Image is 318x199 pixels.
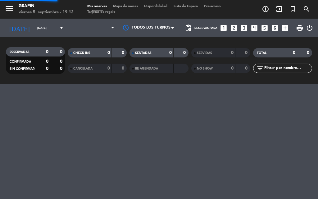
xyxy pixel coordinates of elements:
strong: 0 [183,51,187,55]
span: CONFIRMADA [10,60,31,63]
span: Disponibilidad [141,5,170,8]
span: Lista de Espera [170,5,201,8]
span: RESERVADAS [10,51,30,54]
i: looks_6 [271,24,279,32]
strong: 0 [60,50,64,54]
input: Filtrar por nombre... [264,65,312,72]
span: NO SHOW [197,67,213,70]
i: looks_3 [240,24,248,32]
i: [DATE] [5,22,34,34]
i: filter_list [256,65,264,72]
div: viernes 5. septiembre - 19:12 [19,9,74,16]
i: looks_one [220,24,228,32]
strong: 0 [46,50,48,54]
strong: 0 [231,51,234,55]
strong: 0 [307,51,311,55]
span: SIN CONFIRMAR [10,67,34,70]
strong: 0 [293,51,295,55]
strong: 0 [107,66,110,70]
span: Reservas para [194,26,217,30]
span: SENTADAS [135,52,152,55]
i: add_circle_outline [262,5,269,13]
strong: 0 [122,51,125,55]
strong: 0 [60,66,64,71]
span: CANCELADA [73,67,93,70]
strong: 0 [46,66,48,71]
span: RE AGENDADA [135,67,158,70]
button: menu [5,4,14,15]
div: GRAPIN [19,3,74,9]
i: add_box [281,24,289,32]
i: arrow_drop_down [58,24,65,32]
span: Mis reservas [84,5,110,8]
span: pending_actions [184,24,192,32]
i: menu [5,4,14,13]
i: search [303,5,310,13]
div: LOG OUT [306,19,313,37]
span: print [296,24,303,32]
strong: 0 [245,66,249,70]
i: exit_to_app [275,5,283,13]
i: power_settings_new [306,24,313,32]
span: Pre-acceso [201,5,224,8]
i: looks_two [230,24,238,32]
strong: 0 [122,66,125,70]
strong: 0 [46,59,48,64]
strong: 0 [60,59,64,64]
span: TOTAL [257,52,266,55]
i: looks_4 [250,24,258,32]
span: CHECK INS [73,52,90,55]
i: looks_5 [261,24,269,32]
span: SERVIDAS [197,52,212,55]
strong: 0 [169,51,172,55]
strong: 0 [231,66,234,70]
i: turned_in_not [289,5,297,13]
strong: 0 [245,51,249,55]
strong: 0 [107,51,110,55]
span: Mapa de mesas [110,5,141,8]
span: Tarjetas de regalo [84,10,119,14]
